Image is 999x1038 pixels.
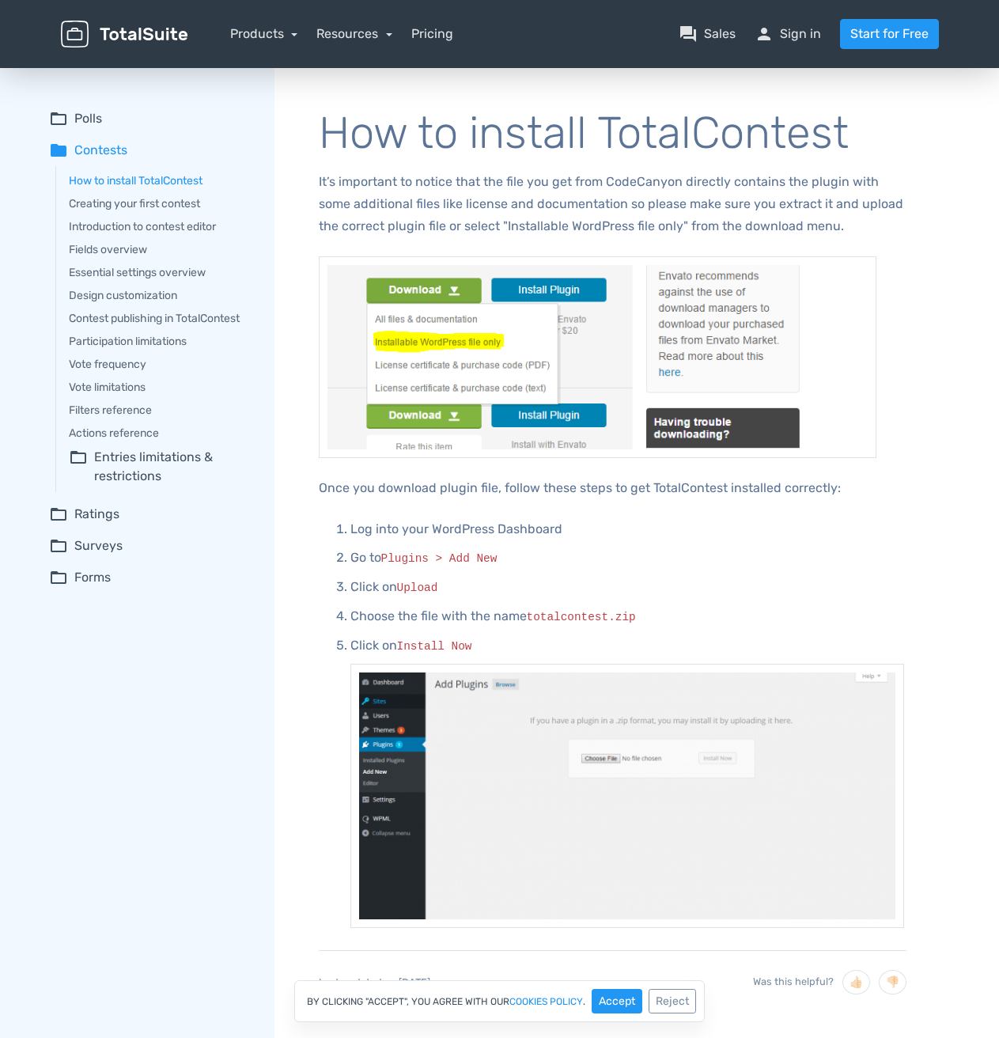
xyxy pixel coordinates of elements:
span: folder_open [49,568,68,587]
summary: folder_openForms [49,568,252,587]
summary: folder_openPolls [49,109,252,128]
a: Essential settings overview [69,264,252,281]
span: Was this helpful? [753,975,834,987]
p: It’s important to notice that the file you get from CodeCanyon directly contains the plugin with ... [319,171,906,237]
a: Contest publishing in TotalContest [69,310,252,327]
div: Last updated on [DATE] [319,950,906,1013]
code: Upload [397,582,438,594]
button: Accept [592,989,642,1013]
a: Pricing [411,25,453,44]
code: Install Now [397,640,472,653]
a: cookies policy [509,997,583,1006]
button: 👎🏻 [879,970,906,994]
img: TotalSuite for WordPress [61,21,187,48]
span: folder_open [49,536,68,555]
a: Vote frequency [69,356,252,373]
a: question_answerSales [679,25,736,44]
code: Plugins > Add New [381,552,498,565]
summary: folderContests [49,141,252,160]
button: 👍🏻 [842,970,870,994]
img: Plugin installation screen in WordPress [350,664,904,928]
span: folder [49,141,68,160]
span: folder_open [49,109,68,128]
summary: folder_openEntries limitations & restrictions [69,448,252,486]
a: Start for Free [840,19,939,49]
p: Click on [350,576,906,599]
summary: folder_openSurveys [49,536,252,555]
a: Fields overview [69,241,252,258]
a: Vote limitations [69,379,252,396]
p: Go to [350,547,906,570]
span: folder_open [49,505,68,524]
a: Creating your first contest [69,195,252,212]
p: Log into your WordPress Dashboard [350,518,906,540]
span: question_answer [679,25,698,44]
a: How to install TotalContest [69,172,252,189]
a: Resources [316,26,392,41]
span: person [755,25,774,44]
h1: How to install TotalContest [319,109,906,158]
code: totalcontest.zip [527,611,636,623]
img: Download only installable file from CodeCanyon [319,256,876,458]
span: folder_open [69,448,88,486]
button: Reject [649,989,696,1013]
div: By clicking "Accept", you agree with our . [294,980,705,1022]
a: Products [230,26,298,41]
a: Introduction to contest editor [69,218,252,235]
a: personSign in [755,25,821,44]
p: Choose the file with the name [350,605,906,628]
a: Design customization [69,287,252,304]
a: Participation limitations [69,333,252,350]
summary: folder_openRatings [49,505,252,524]
p: Click on [350,635,906,657]
a: Actions reference [69,425,252,441]
p: Once you download plugin file, follow these steps to get TotalContest installed correctly: [319,477,906,499]
a: Filters reference [69,402,252,419]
